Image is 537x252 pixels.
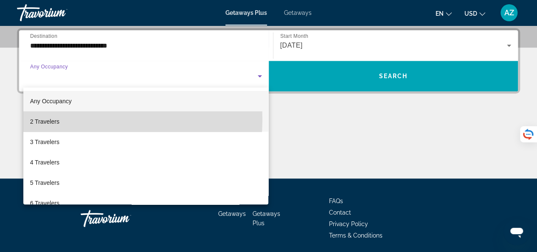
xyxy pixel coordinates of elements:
span: Any Occupancy [30,98,72,105]
span: 5 Travelers [30,178,59,188]
span: 4 Travelers [30,157,59,167]
iframe: Button to launch messaging window [503,218,530,245]
span: 6 Travelers [30,198,59,208]
span: 2 Travelers [30,116,59,127]
span: 3 Travelers [30,137,59,147]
